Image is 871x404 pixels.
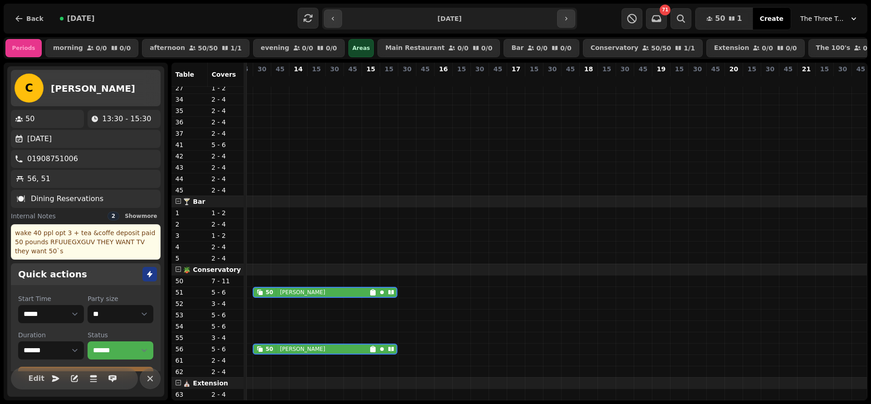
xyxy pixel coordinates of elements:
[639,75,646,84] p: 0
[27,173,50,184] p: 56, 51
[403,75,411,84] p: 0
[838,64,847,74] p: 30
[651,45,671,51] p: 50 / 50
[211,220,240,229] p: 2 - 4
[253,39,345,57] button: evening0/00/0
[748,75,755,84] p: 0
[211,322,240,331] p: 5 - 6
[26,15,44,22] span: Back
[348,39,374,57] div: Areas
[591,44,639,52] p: Conservatory
[312,64,321,74] p: 15
[816,44,851,52] p: The 100's
[175,106,204,115] p: 35
[762,45,773,51] p: 0 / 0
[475,64,484,74] p: 30
[330,64,339,74] p: 30
[175,288,204,297] p: 51
[211,106,240,115] p: 2 - 4
[385,75,392,84] p: 0
[175,208,204,217] p: 1
[511,44,524,52] p: Bar
[276,75,284,84] p: 0
[760,15,783,22] span: Create
[175,242,204,251] p: 4
[175,71,194,78] span: Table
[11,224,161,260] div: wake 40 ppl opt 3 + tea &coffe deposit paid 50 pounds RFUUEGXGUV THEY WANT TV they want 50`s
[457,45,469,51] p: 0 / 0
[839,75,846,84] p: 0
[211,71,236,78] span: Covers
[175,356,204,365] p: 61
[583,39,703,57] button: Conservatory50/501/1
[265,345,273,353] div: 50
[748,64,756,74] p: 15
[695,8,753,30] button: 501
[261,44,289,52] p: evening
[211,186,240,195] p: 2 - 4
[11,212,56,221] span: Internal Notes
[584,64,593,74] p: 18
[730,75,737,84] p: 0
[857,75,864,84] p: 0
[142,39,250,57] button: afternoon50/501/1
[183,198,205,205] span: 🍸 Bar
[494,64,502,74] p: 45
[548,64,557,74] p: 30
[348,64,357,74] p: 45
[439,64,448,74] p: 16
[603,75,610,84] p: 0
[494,75,501,84] p: 0
[175,390,204,399] p: 63
[294,64,303,74] p: 14
[211,299,240,308] p: 3 - 4
[211,367,240,376] p: 2 - 4
[367,64,375,74] p: 15
[258,64,266,74] p: 30
[175,333,204,342] p: 55
[280,289,325,296] p: [PERSON_NAME]
[53,8,102,30] button: [DATE]
[714,44,749,52] p: Extension
[211,231,240,240] p: 1 - 2
[349,75,356,84] p: 0
[211,118,240,127] p: 2 - 4
[560,45,572,51] p: 0 / 0
[795,10,864,27] button: The Three Trees
[326,45,337,51] p: 0 / 0
[211,84,240,93] p: 1 - 2
[313,75,320,84] p: 0
[175,84,204,93] p: 27
[385,44,445,52] p: Main Restaurant
[211,310,240,320] p: 5 - 6
[18,268,87,281] h2: Quick actions
[585,75,592,84] p: 0
[88,294,153,303] label: Party size
[504,39,579,57] button: Bar0/00/0
[211,242,240,251] p: 2 - 4
[175,299,204,308] p: 52
[211,333,240,342] p: 3 - 4
[367,75,374,84] p: 0
[25,113,34,124] p: 50
[211,390,240,399] p: 2 - 4
[120,45,131,51] p: 0 / 0
[108,212,119,221] div: 2
[566,64,575,74] p: 45
[512,75,519,84] p: 0
[230,45,242,51] p: 1 / 1
[784,64,793,74] p: 45
[175,152,204,161] p: 42
[102,113,151,124] p: 13:30 - 15:30
[175,163,204,172] p: 43
[175,310,204,320] p: 53
[548,75,556,84] p: 0
[211,152,240,161] p: 2 - 4
[175,186,204,195] p: 45
[27,133,52,144] p: [DATE]
[280,345,325,353] p: [PERSON_NAME]
[662,8,668,12] span: 71
[481,45,493,51] p: 0 / 0
[657,75,665,84] p: 0
[175,367,204,376] p: 62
